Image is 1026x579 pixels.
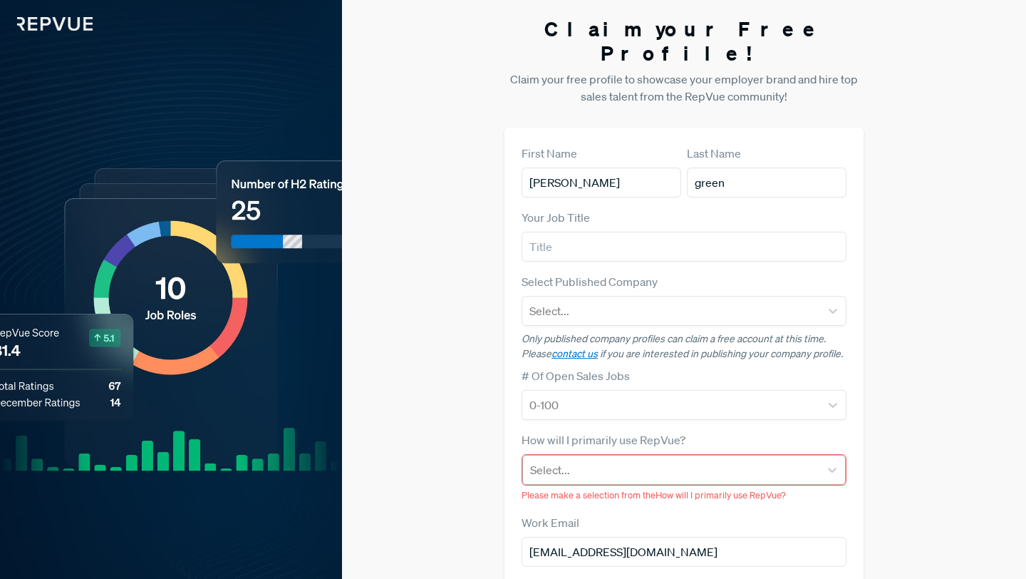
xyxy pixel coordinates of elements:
[522,431,685,449] label: How will I primarily use RepVue?
[522,537,846,567] input: Email
[522,273,658,290] label: Select Published Company
[551,347,598,360] a: contact us
[522,168,681,198] input: First Name
[522,489,786,501] span: Please make a selection from the How will I primarily use RepVue?
[522,232,846,262] input: Title
[522,332,846,362] p: Only published company profiles can claim a free account at this time. Please if you are interest...
[504,71,864,105] p: Claim your free profile to showcase your employer brand and hire top sales talent from the RepVue...
[504,17,864,65] h3: Claim your Free Profile!
[687,168,846,198] input: Last Name
[522,209,590,226] label: Your Job Title
[522,514,579,531] label: Work Email
[522,367,630,384] label: # Of Open Sales Jobs
[522,145,577,162] label: First Name
[687,145,741,162] label: Last Name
